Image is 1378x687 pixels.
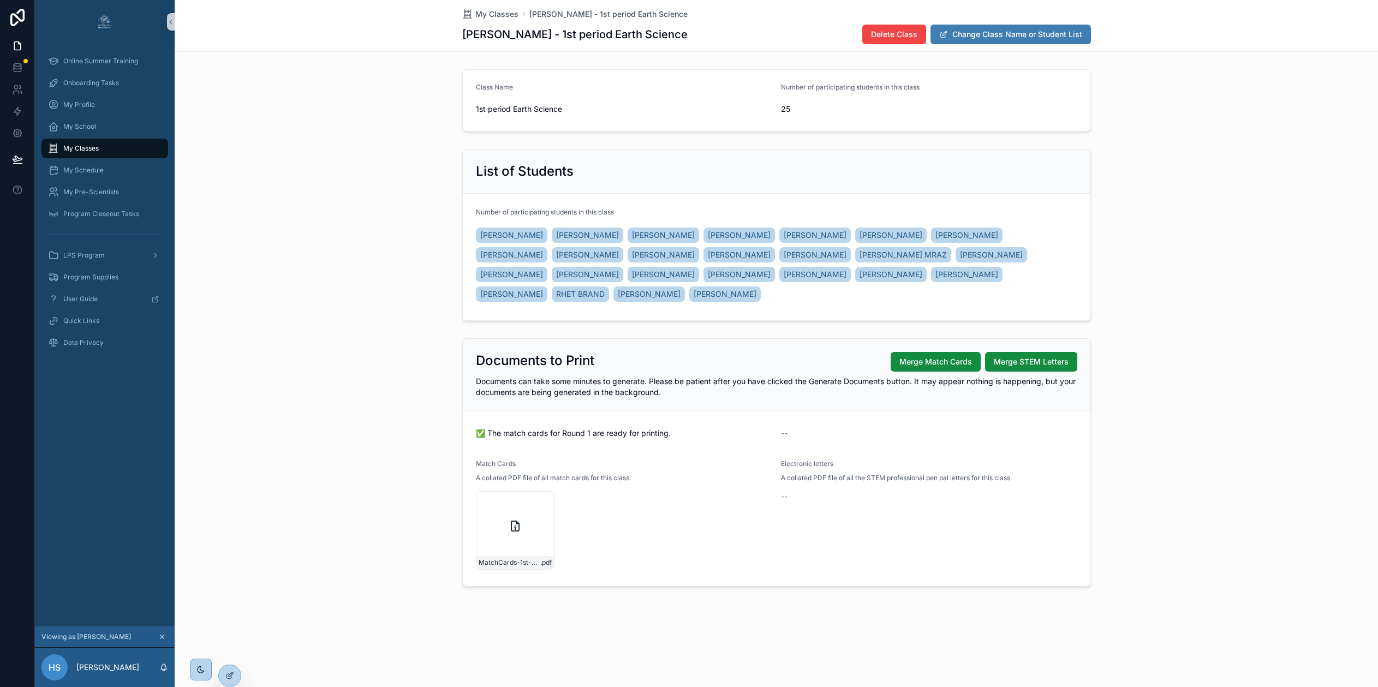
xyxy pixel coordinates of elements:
[476,286,547,302] a: [PERSON_NAME]
[781,491,788,502] span: --
[63,79,119,87] span: Onboarding Tasks
[708,230,771,241] span: [PERSON_NAME]
[855,267,927,282] a: [PERSON_NAME]
[476,377,1076,397] span: Documents can take some minutes to generate. Please be patient after you have clicked the Generat...
[930,25,1091,44] button: Change Class Name or Student List
[860,249,947,260] span: [PERSON_NAME] MRAZ
[41,333,168,353] a: Data Privacy
[613,286,685,302] a: [PERSON_NAME]
[41,267,168,287] a: Program Supplies
[540,558,552,567] span: .pdf
[960,249,1023,260] span: [PERSON_NAME]
[779,247,851,262] a: [PERSON_NAME]
[784,249,846,260] span: [PERSON_NAME]
[556,249,619,260] span: [PERSON_NAME]
[63,188,119,196] span: My Pre-Scientists
[63,57,138,65] span: Online Summer Training
[618,289,681,300] span: [PERSON_NAME]
[480,269,543,280] span: [PERSON_NAME]
[476,428,772,439] span: ✅ The match cards for Round 1 are ready for printing.
[703,247,775,262] a: [PERSON_NAME]
[476,474,631,482] span: A collated PDF file of all match cards for this class.
[784,269,846,280] span: [PERSON_NAME]
[956,247,1027,262] a: [PERSON_NAME]
[76,662,139,673] p: [PERSON_NAME]
[781,83,920,91] span: Number of participating students in this class
[41,632,131,641] span: Viewing as [PERSON_NAME]
[708,249,771,260] span: [PERSON_NAME]
[41,160,168,180] a: My Schedule
[552,228,623,243] a: [PERSON_NAME]
[935,230,998,241] span: [PERSON_NAME]
[694,289,756,300] span: [PERSON_NAME]
[63,144,99,153] span: My Classes
[475,9,518,20] span: My Classes
[63,166,104,175] span: My Schedule
[462,9,518,20] a: My Classes
[480,249,543,260] span: [PERSON_NAME]
[96,13,114,31] img: App logo
[899,356,972,367] span: Merge Match Cards
[779,228,851,243] a: [PERSON_NAME]
[476,352,594,369] h2: Documents to Print
[552,267,623,282] a: [PERSON_NAME]
[63,100,95,109] span: My Profile
[862,25,926,44] button: Delete Class
[41,139,168,158] a: My Classes
[871,29,917,40] span: Delete Class
[35,44,175,367] div: scrollable content
[41,73,168,93] a: Onboarding Tasks
[781,459,833,468] span: Electronic letters
[41,246,168,265] a: LPS Program
[41,289,168,309] a: User Guide
[552,286,609,302] a: RHET BRAND
[476,83,513,91] span: Class Name
[931,228,1003,243] a: [PERSON_NAME]
[784,230,846,241] span: [PERSON_NAME]
[781,428,788,439] span: --
[781,104,1077,115] span: 25
[41,117,168,136] a: My School
[628,247,699,262] a: [PERSON_NAME]
[462,27,688,42] h1: [PERSON_NAME] - 1st period Earth Science
[476,104,772,115] span: 1st period Earth Science
[479,558,540,567] span: MatchCards-1st-period-Earth-Science---Round-1
[708,269,771,280] span: [PERSON_NAME]
[556,269,619,280] span: [PERSON_NAME]
[41,204,168,224] a: Program Closeout Tasks
[556,230,619,241] span: [PERSON_NAME]
[41,51,168,71] a: Online Summer Training
[632,249,695,260] span: [PERSON_NAME]
[628,228,699,243] a: [PERSON_NAME]
[476,208,614,217] span: Number of participating students in this class
[63,338,104,347] span: Data Privacy
[480,230,543,241] span: [PERSON_NAME]
[935,269,998,280] span: [PERSON_NAME]
[476,163,574,180] h2: List of Students
[552,247,623,262] a: [PERSON_NAME]
[985,352,1077,372] button: Merge STEM Letters
[63,251,105,260] span: LPS Program
[476,247,547,262] a: [PERSON_NAME]
[63,210,139,218] span: Program Closeout Tasks
[529,9,688,20] a: [PERSON_NAME] - 1st period Earth Science
[703,267,775,282] a: [PERSON_NAME]
[779,267,851,282] a: [PERSON_NAME]
[855,228,927,243] a: [PERSON_NAME]
[49,661,61,674] span: HS
[781,474,1012,482] span: A collated PDF file of all the STEM professional pen pal letters for this class.
[689,286,761,302] a: [PERSON_NAME]
[994,356,1069,367] span: Merge STEM Letters
[476,459,516,468] span: Match Cards
[860,269,922,280] span: [PERSON_NAME]
[628,267,699,282] a: [PERSON_NAME]
[476,267,547,282] a: [PERSON_NAME]
[931,267,1003,282] a: [PERSON_NAME]
[556,289,605,300] span: RHET BRAND
[41,311,168,331] a: Quick Links
[860,230,922,241] span: [PERSON_NAME]
[63,273,118,282] span: Program Supplies
[63,122,96,131] span: My School
[855,247,951,262] a: [PERSON_NAME] MRAZ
